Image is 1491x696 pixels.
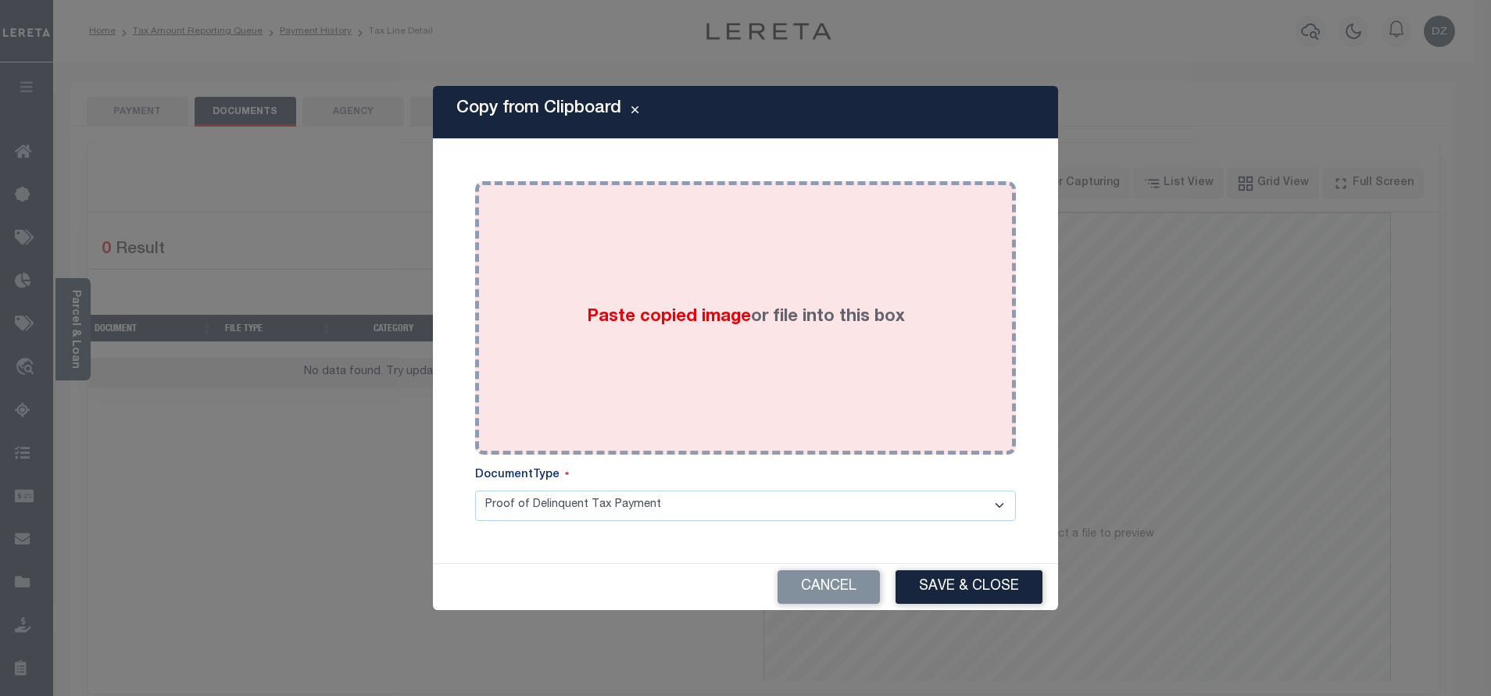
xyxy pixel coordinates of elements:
[778,570,880,604] button: Cancel
[621,103,649,122] button: Close
[456,98,621,119] h5: Copy from Clipboard
[896,570,1042,604] button: Save & Close
[475,467,569,484] label: DocumentType
[587,309,751,326] span: Paste copied image
[587,305,905,330] label: or file into this box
